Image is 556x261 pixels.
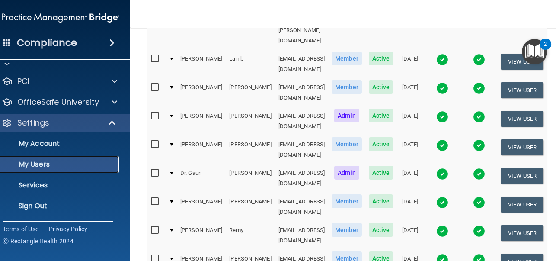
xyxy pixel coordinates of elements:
td: [EMAIL_ADDRESS][DOMAIN_NAME] [275,107,329,135]
td: [EMAIL_ADDRESS][DOMAIN_NAME] [275,78,329,107]
h4: Compliance [17,37,77,49]
img: tick.e7d51cea.svg [436,197,448,209]
img: tick.e7d51cea.svg [473,139,485,151]
td: [DATE] [396,221,424,250]
a: Settings [2,118,117,128]
p: PCI [17,76,29,87]
td: [DATE] [396,50,424,78]
a: Privacy Policy [49,225,88,233]
img: tick.e7d51cea.svg [436,168,448,180]
td: [EMAIL_ADDRESS][DOMAIN_NAME] [275,221,329,250]
td: [DATE] [396,193,424,221]
span: Member [332,223,362,237]
td: [EMAIL_ADDRESS][DOMAIN_NAME] [275,135,329,164]
img: tick.e7d51cea.svg [436,111,448,123]
a: PCI [2,76,117,87]
span: Admin [334,109,359,122]
td: [PERSON_NAME] [226,193,275,221]
span: Active [369,52,393,65]
span: Member [332,137,362,151]
button: View User [501,82,543,98]
span: Active [369,80,393,94]
div: 2 [544,44,547,55]
span: Ⓒ Rectangle Health 2024 [3,237,73,245]
span: Member [332,194,362,208]
button: View User [501,111,543,127]
td: [DATE] [396,135,424,164]
span: Active [369,223,393,237]
td: Remy [226,221,275,250]
img: tick.e7d51cea.svg [436,54,448,66]
p: OfficeSafe University [17,97,99,107]
img: tick.e7d51cea.svg [436,139,448,151]
a: Terms of Use [3,225,38,233]
span: Member [332,80,362,94]
span: Active [369,194,393,208]
img: tick.e7d51cea.svg [473,54,485,66]
button: Open Resource Center, 2 new notifications [522,39,547,64]
button: View User [501,54,543,70]
td: [DATE] [396,78,424,107]
td: [DATE] [396,164,424,193]
td: [PERSON_NAME] [177,135,226,164]
img: tick.e7d51cea.svg [436,82,448,94]
button: View User [501,168,543,184]
td: [PERSON_NAME] [177,221,226,250]
span: Admin [334,166,359,180]
img: tick.e7d51cea.svg [473,168,485,180]
td: [EMAIL_ADDRESS][DOMAIN_NAME] [275,50,329,78]
td: [PERSON_NAME] [177,107,226,135]
span: Active [369,166,393,180]
td: [PERSON_NAME] [177,193,226,221]
span: Active [369,137,393,151]
td: Dr. Gauri [177,164,226,193]
td: [PERSON_NAME] [177,78,226,107]
td: [EMAIL_ADDRESS][DOMAIN_NAME] [275,193,329,221]
img: tick.e7d51cea.svg [473,82,485,94]
button: View User [501,197,543,213]
td: [PERSON_NAME] [177,50,226,78]
span: Member [332,52,362,65]
span: Active [369,109,393,122]
p: Settings [17,118,49,128]
img: PMB logo [2,9,119,26]
td: [PERSON_NAME] [226,135,275,164]
td: [DATE] [396,107,424,135]
img: tick.e7d51cea.svg [473,111,485,123]
td: [EMAIL_ADDRESS][DOMAIN_NAME] [275,164,329,193]
td: [PERSON_NAME] [226,107,275,135]
img: tick.e7d51cea.svg [473,197,485,209]
td: [PERSON_NAME] [226,78,275,107]
button: View User [501,139,543,155]
iframe: Drift Widget Chat Controller [406,200,546,234]
td: Lamb [226,50,275,78]
a: OfficeSafe University [2,97,117,107]
td: [PERSON_NAME] [226,164,275,193]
